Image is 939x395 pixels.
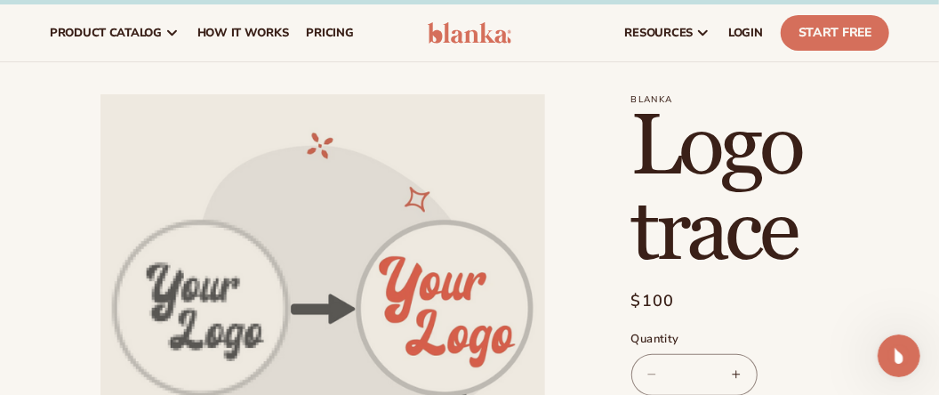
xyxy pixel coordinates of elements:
[631,105,889,276] h1: Logo trace
[625,26,693,40] span: resources
[878,335,920,377] iframe: Intercom live chat
[28,168,277,221] div: Regards, Andie
[631,331,889,349] label: Quantity
[428,22,510,44] img: logo
[51,10,79,38] img: Profile image for Lee
[50,26,162,40] span: product catalog
[28,133,277,168] div: Hope these help! Let me know if you have any other questions.
[297,4,362,61] a: pricing
[631,289,675,313] span: $100
[189,4,298,61] a: How It Works
[12,7,45,41] button: go back
[15,222,341,252] textarea: Message…
[728,26,763,40] span: LOGIN
[781,15,889,51] a: Start Free
[310,7,344,41] button: Home
[47,69,227,101] span: See what happens when you receive a customer order
[305,252,333,280] button: Send a message…
[197,26,289,40] span: How It Works
[28,259,42,273] button: Emoji picker
[86,9,202,22] h1: [PERSON_NAME]
[86,22,221,40] p: The team can also help
[631,94,889,105] p: Blanka
[41,4,189,61] a: product catalog
[719,4,772,61] a: LOGIN
[616,4,719,61] a: resources
[306,26,353,40] span: pricing
[56,259,70,273] button: Gif picker
[84,259,99,273] button: Upload attachment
